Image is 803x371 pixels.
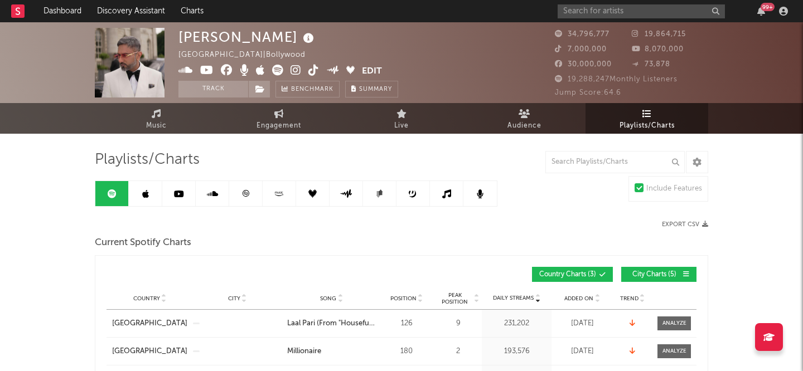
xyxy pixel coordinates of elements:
[359,86,392,92] span: Summary
[586,103,708,134] a: Playlists/Charts
[178,81,248,97] button: Track
[437,318,479,329] div: 9
[507,119,541,133] span: Audience
[257,119,301,133] span: Engagement
[112,346,187,357] a: [GEOGRAPHIC_DATA]
[555,46,607,53] span: 7,000,000
[437,292,472,305] span: Peak Position
[291,83,333,96] span: Benchmark
[545,151,685,173] input: Search Playlists/Charts
[662,221,708,228] button: Export CSV
[287,318,376,329] a: Laal Pari (From "Housefull 5")
[761,3,775,11] div: 99 +
[437,346,479,357] div: 2
[133,295,160,302] span: Country
[646,182,702,196] div: Include Features
[621,267,696,282] button: City Charts(5)
[95,236,191,250] span: Current Spotify Charts
[178,28,317,46] div: [PERSON_NAME]
[320,295,336,302] span: Song
[146,119,167,133] span: Music
[632,46,684,53] span: 8,070,000
[532,267,613,282] button: Country Charts(3)
[620,295,638,302] span: Trend
[632,61,670,68] span: 73,878
[564,295,593,302] span: Added On
[757,7,765,16] button: 99+
[275,81,340,97] a: Benchmark
[381,346,432,357] div: 180
[485,346,549,357] div: 193,576
[345,81,398,97] button: Summary
[381,318,432,329] div: 126
[217,103,340,134] a: Engagement
[555,31,609,38] span: 34,796,777
[628,271,680,278] span: City Charts ( 5 )
[95,103,217,134] a: Music
[555,76,678,83] span: 19,288,247 Monthly Listeners
[632,31,686,38] span: 19,864,715
[112,318,187,329] a: [GEOGRAPHIC_DATA]
[463,103,586,134] a: Audience
[394,119,409,133] span: Live
[390,295,417,302] span: Position
[554,346,610,357] div: [DATE]
[485,318,549,329] div: 231,202
[287,346,376,357] a: Millionaire
[287,346,321,357] div: Millionaire
[95,153,200,167] span: Playlists/Charts
[555,61,612,68] span: 30,000,000
[362,65,382,79] button: Edit
[228,295,240,302] span: City
[558,4,725,18] input: Search for artists
[340,103,463,134] a: Live
[555,89,621,96] span: Jump Score: 64.6
[178,48,318,62] div: [GEOGRAPHIC_DATA] | Bollywood
[539,271,596,278] span: Country Charts ( 3 )
[620,119,675,133] span: Playlists/Charts
[493,294,534,302] span: Daily Streams
[554,318,610,329] div: [DATE]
